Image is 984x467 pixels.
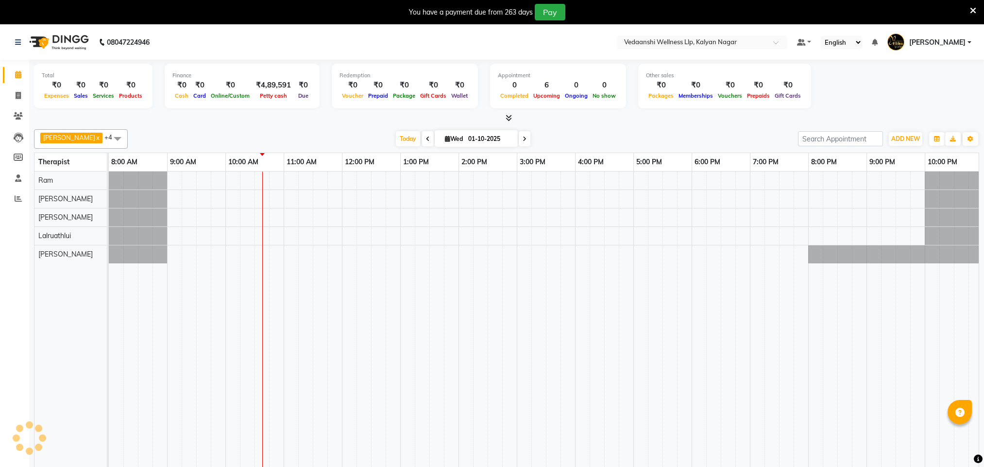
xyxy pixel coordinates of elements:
[38,194,93,203] span: [PERSON_NAME]
[208,80,252,91] div: ₹0
[459,155,490,169] a: 2:00 PM
[576,155,606,169] a: 4:00 PM
[909,37,966,48] span: [PERSON_NAME]
[172,92,191,99] span: Cash
[191,92,208,99] span: Card
[498,92,531,99] span: Completed
[517,155,548,169] a: 3:00 PM
[257,92,289,99] span: Petty cash
[772,80,803,91] div: ₹0
[715,92,745,99] span: Vouchers
[531,92,562,99] span: Upcoming
[634,155,664,169] a: 5:00 PM
[390,92,418,99] span: Package
[117,80,145,91] div: ₹0
[296,92,311,99] span: Due
[38,250,93,259] span: [PERSON_NAME]
[889,132,922,146] button: ADD NEW
[191,80,208,91] div: ₹0
[465,132,514,146] input: 2025-10-01
[42,92,71,99] span: Expenses
[339,80,366,91] div: ₹0
[676,80,715,91] div: ₹0
[90,80,117,91] div: ₹0
[90,92,117,99] span: Services
[745,92,772,99] span: Prepaids
[887,34,904,51] img: Ashik
[418,80,449,91] div: ₹0
[25,29,91,56] img: logo
[925,155,960,169] a: 10:00 PM
[590,92,618,99] span: No show
[342,155,377,169] a: 12:00 PM
[498,80,531,91] div: 0
[38,213,93,222] span: [PERSON_NAME]
[867,155,898,169] a: 9:00 PM
[172,80,191,91] div: ₹0
[692,155,723,169] a: 6:00 PM
[401,155,431,169] a: 1:00 PM
[38,176,53,185] span: Ram
[390,80,418,91] div: ₹0
[409,7,533,17] div: You have a payment due from 263 days
[109,155,140,169] a: 8:00 AM
[562,80,590,91] div: 0
[284,155,319,169] a: 11:00 AM
[172,71,312,80] div: Finance
[745,80,772,91] div: ₹0
[772,92,803,99] span: Gift Cards
[396,131,420,146] span: Today
[42,71,145,80] div: Total
[38,231,71,240] span: Lalruathlui
[646,71,803,80] div: Other sales
[252,80,295,91] div: ₹4,89,591
[750,155,781,169] a: 7:00 PM
[42,80,71,91] div: ₹0
[43,134,95,141] span: [PERSON_NAME]
[646,92,676,99] span: Packages
[71,80,90,91] div: ₹0
[715,80,745,91] div: ₹0
[104,133,119,141] span: +4
[295,80,312,91] div: ₹0
[562,92,590,99] span: Ongoing
[366,92,390,99] span: Prepaid
[449,92,470,99] span: Wallet
[117,92,145,99] span: Products
[339,71,470,80] div: Redemption
[449,80,470,91] div: ₹0
[798,131,883,146] input: Search Appointment
[535,4,565,20] button: Pay
[38,157,69,166] span: Therapist
[442,135,465,142] span: Wed
[418,92,449,99] span: Gift Cards
[71,92,90,99] span: Sales
[646,80,676,91] div: ₹0
[107,29,150,56] b: 08047224946
[168,155,199,169] a: 9:00 AM
[226,155,261,169] a: 10:00 AM
[366,80,390,91] div: ₹0
[676,92,715,99] span: Memberships
[531,80,562,91] div: 6
[891,135,920,142] span: ADD NEW
[809,155,839,169] a: 8:00 PM
[339,92,366,99] span: Voucher
[590,80,618,91] div: 0
[95,134,100,141] a: x
[208,92,252,99] span: Online/Custom
[498,71,618,80] div: Appointment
